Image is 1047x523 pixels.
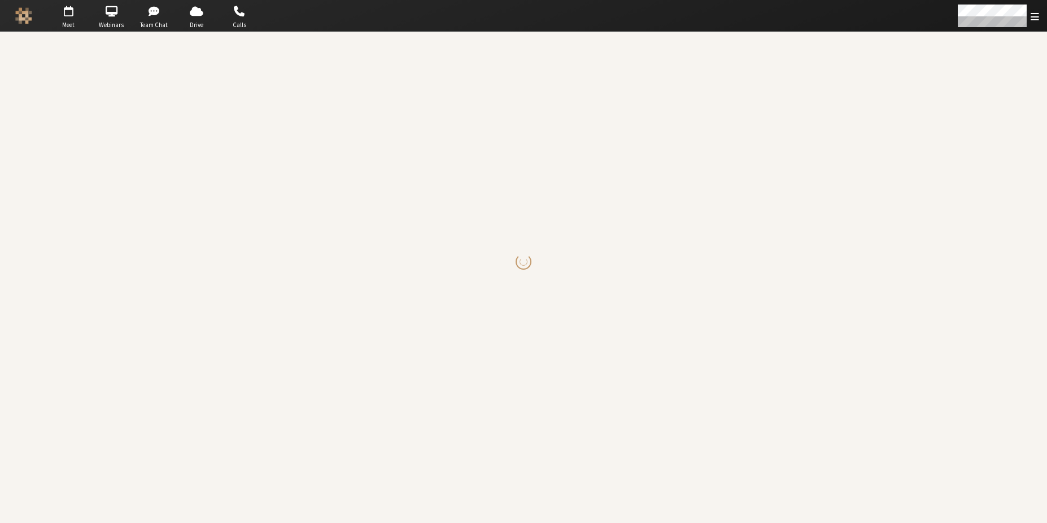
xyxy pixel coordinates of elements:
span: Meet [49,20,88,30]
img: Iotum [15,7,32,24]
span: Drive [177,20,216,30]
span: Webinars [91,20,131,30]
span: Team Chat [134,20,174,30]
span: Calls [220,20,259,30]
